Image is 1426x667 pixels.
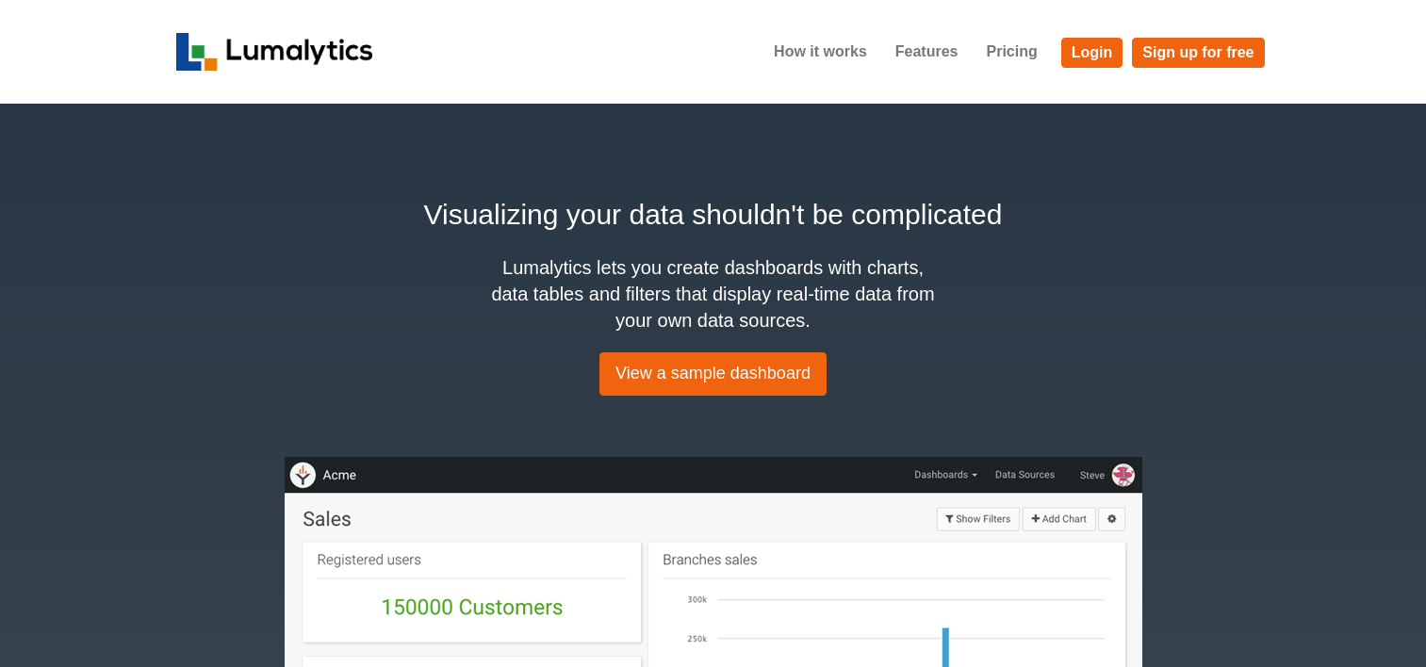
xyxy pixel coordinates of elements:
h4: Lumalytics lets you create dashboards with charts, data tables and filters that display real-time... [487,254,940,333]
a: View a sample dashboard [599,352,827,396]
a: Features [881,28,973,75]
h2: Visualizing your data shouldn't be complicated [176,193,1251,236]
a: Pricing [972,28,1051,75]
a: Login [1061,38,1123,68]
a: Sign up for free [1132,38,1264,68]
a: How it works [760,28,881,75]
img: logo_v2-f34f87db3d4d9f5311d6c47995059ad6168825a3e1eb260e01c8041e89355404.png [176,33,373,71]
